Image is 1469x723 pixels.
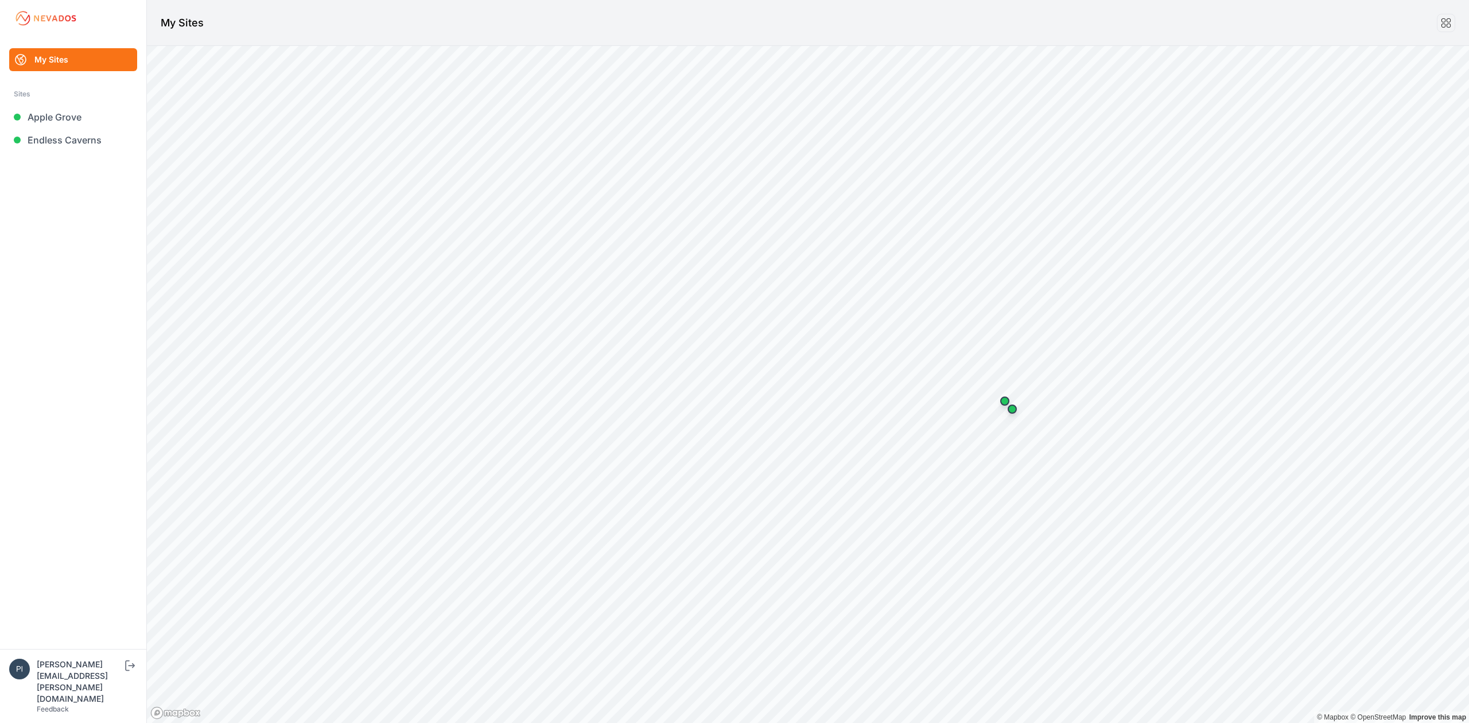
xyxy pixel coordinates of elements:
[37,705,69,713] a: Feedback
[1317,713,1348,721] a: Mapbox
[37,659,123,705] div: [PERSON_NAME][EMAIL_ADDRESS][PERSON_NAME][DOMAIN_NAME]
[9,659,30,679] img: piotr.kolodziejczyk@energix-group.com
[14,87,133,101] div: Sites
[14,9,78,28] img: Nevados
[147,46,1469,723] canvas: Map
[150,706,201,720] a: Mapbox logo
[9,106,137,129] a: Apple Grove
[9,129,137,151] a: Endless Caverns
[161,15,204,31] h1: My Sites
[1350,713,1406,721] a: OpenStreetMap
[9,48,137,71] a: My Sites
[1409,713,1466,721] a: Map feedback
[993,390,1016,413] div: Map marker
